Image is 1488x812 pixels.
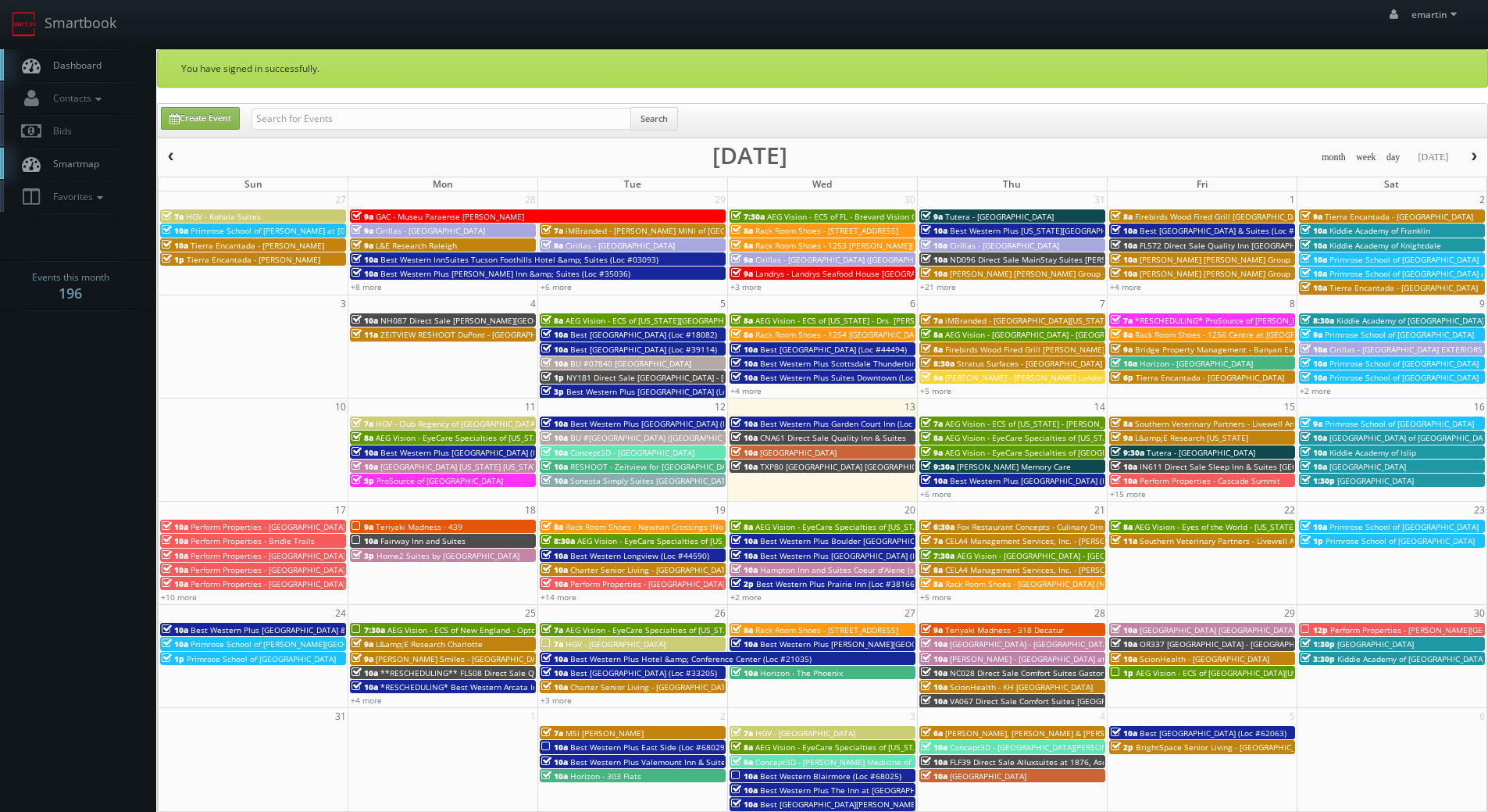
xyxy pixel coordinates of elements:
[162,521,188,532] span: 10a
[351,535,378,546] span: 10a
[1301,639,1335,649] span: 1:30p
[351,475,374,486] span: 5p
[760,639,1161,649] span: Best Western Plus [PERSON_NAME][GEOGRAPHIC_DATA]/[PERSON_NAME][GEOGRAPHIC_DATA] (Loc #10397)
[920,488,951,499] a: +6 more
[541,564,568,575] span: 10a
[950,225,1269,236] span: Best Western Plus [US_STATE][GEOGRAPHIC_DATA] [GEOGRAPHIC_DATA] (Loc #37096)
[541,315,563,326] span: 8a
[1111,254,1137,265] span: 10a
[376,550,519,561] span: Home2 Suites by [GEOGRAPHIC_DATA]
[921,475,947,486] span: 10a
[921,315,943,326] span: 7a
[1329,372,1479,383] span: Primrose School of [GEOGRAPHIC_DATA]
[945,315,1140,326] span: iMBranded - [GEOGRAPHIC_DATA][US_STATE] Toyota
[950,240,1059,251] span: Cirillas - [GEOGRAPHIC_DATA]
[950,268,1342,279] span: [PERSON_NAME] [PERSON_NAME] Group - [PERSON_NAME] - 712 [PERSON_NAME] Trove [PERSON_NAME]
[1351,148,1382,167] button: week
[731,211,765,222] span: 7:30a
[376,240,457,251] span: L&E Research Raleigh
[755,624,898,635] span: Rack Room Shoes - [STREET_ADDRESS]
[541,578,568,589] span: 10a
[376,639,483,649] span: L&amp;E Research Charlotte
[376,432,762,443] span: AEG Vision - EyeCare Specialties of [US_STATE] - [PERSON_NAME] Eyecare Associates - [PERSON_NAME]
[541,653,568,664] span: 10a
[1337,653,1485,664] span: Kiddie Academy of [GEOGRAPHIC_DATA]
[1140,461,1356,472] span: IN611 Direct Sale Sleep Inn & Suites [GEOGRAPHIC_DATA]
[1147,447,1255,458] span: Tutera - [GEOGRAPHIC_DATA]
[1325,418,1474,429] span: Primrose School of [GEOGRAPHIC_DATA]
[1140,535,1411,546] span: Southern Veterinary Partners - Livewell Animal Urgent Care of Goodyear
[162,624,188,635] span: 10a
[921,211,943,222] span: 9a
[570,329,717,340] span: Best [GEOGRAPHIC_DATA] (Loc #18082)
[351,447,378,458] span: 10a
[731,315,753,326] span: 8a
[191,564,345,575] span: Perform Properties - [GEOGRAPHIC_DATA]
[760,358,996,369] span: Best Western Plus Scottsdale Thunderbird Suites (Loc #03156)
[945,372,1133,383] span: [PERSON_NAME] - [PERSON_NAME] London Avalon
[921,564,943,575] span: 8a
[756,578,917,589] span: Best Western Plus Prairie Inn (Loc #38166)
[541,624,563,635] span: 7a
[162,653,184,664] span: 1p
[566,624,845,635] span: AEG Vision - EyeCare Specialties of [US_STATE] – [PERSON_NAME] Eye Care
[380,254,658,265] span: Best Western InnSuites Tucson Foothills Hotel &amp; Suites (Loc #03093)
[376,653,548,664] span: [PERSON_NAME] Smiles - [GEOGRAPHIC_DATA]
[1140,358,1253,369] span: Horizon - [GEOGRAPHIC_DATA]
[1111,624,1137,635] span: 10a
[921,358,955,369] span: 8:30a
[950,653,1141,664] span: [PERSON_NAME] - [GEOGRAPHIC_DATA] at Heritage
[191,550,345,561] span: Perform Properties - [GEOGRAPHIC_DATA]
[1301,653,1335,664] span: 3:30p
[1135,211,1309,222] span: Firebirds Wood Fired Grill [GEOGRAPHIC_DATA]
[1329,358,1479,369] span: Primrose School of [GEOGRAPHIC_DATA]
[1301,535,1323,546] span: 1p
[1111,225,1137,236] span: 10a
[1329,225,1430,236] span: Kiddie Academy of Franklin
[566,372,798,383] span: NY181 Direct Sale [GEOGRAPHIC_DATA] - [GEOGRAPHIC_DATA]
[945,578,1133,589] span: Rack Room Shoes - [GEOGRAPHIC_DATA] (No Rush)
[760,461,941,472] span: TXP80 [GEOGRAPHIC_DATA] [GEOGRAPHIC_DATA]
[755,268,980,279] span: Landrys - Landrys Seafood House [GEOGRAPHIC_DATA] GALV
[755,521,1044,532] span: AEG Vision - EyeCare Specialties of [US_STATE] – [PERSON_NAME] Vision Care
[760,344,907,355] span: Best [GEOGRAPHIC_DATA] (Loc #44494)
[541,432,568,443] span: 10a
[1316,148,1351,167] button: month
[380,461,544,472] span: [GEOGRAPHIC_DATA] [US_STATE] [US_STATE]
[957,550,1164,561] span: AEG Vision - [GEOGRAPHIC_DATA] - [GEOGRAPHIC_DATA]
[921,344,943,355] span: 8a
[380,329,650,340] span: ZEITVIEW RESHOOT DuPont - [GEOGRAPHIC_DATA], [GEOGRAPHIC_DATA]
[1301,254,1327,265] span: 10a
[1111,268,1137,279] span: 10a
[376,225,485,236] span: Cirillas - [GEOGRAPHIC_DATA]
[541,535,575,546] span: 8:30a
[731,240,753,251] span: 8a
[1140,653,1269,664] span: ScionHealth - [GEOGRAPHIC_DATA]
[570,475,733,486] span: Sonesta Simply Suites [GEOGRAPHIC_DATA]
[921,268,947,279] span: 10a
[957,521,1120,532] span: Fox Restaurant Concepts - Culinary Dropout
[1301,240,1327,251] span: 10a
[1111,475,1137,486] span: 10a
[1111,535,1137,546] span: 11a
[45,59,102,72] span: Dashboard
[351,653,373,664] span: 9a
[921,254,947,265] span: 10a
[376,475,503,486] span: ProSource of [GEOGRAPHIC_DATA]
[1301,344,1327,355] span: 10a
[1301,358,1327,369] span: 10a
[191,225,414,236] span: Primrose School of [PERSON_NAME] at [GEOGRAPHIC_DATA]
[162,211,184,222] span: 7a
[1329,240,1441,251] span: Kiddie Academy of Knightdale
[957,358,1150,369] span: Stratus Surfaces - [GEOGRAPHIC_DATA] Slab Gallery
[945,344,1104,355] span: Firebirds Wood Fired Grill [PERSON_NAME]
[731,447,758,458] span: 10a
[731,268,753,279] span: 9a
[380,268,630,279] span: Best Western Plus [PERSON_NAME] Inn &amp; Suites (Loc #35036)
[541,418,568,429] span: 10a
[380,315,686,326] span: NH087 Direct Sale [PERSON_NAME][GEOGRAPHIC_DATA], Ascend Hotel Collection
[376,521,462,532] span: Teriyaki Madness - 439
[45,157,99,170] span: Smartmap
[351,461,378,472] span: 10a
[351,550,374,561] span: 3p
